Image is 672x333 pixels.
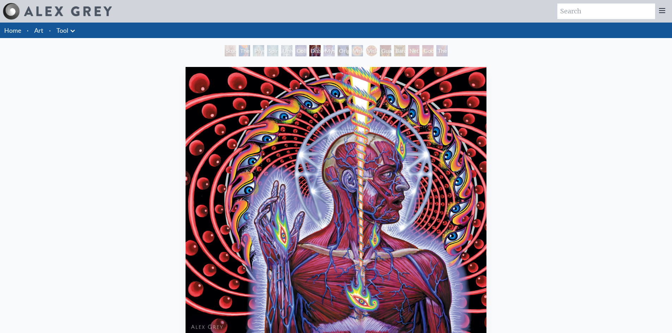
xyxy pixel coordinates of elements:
[253,45,264,56] div: Psychic Energy System
[295,45,307,56] div: Collective Vision
[380,45,391,56] div: Guardian of Infinite Vision
[267,45,278,56] div: Spiritual Energy System
[56,25,68,35] a: Tool
[34,25,43,35] a: Art
[4,26,21,34] a: Home
[408,45,419,56] div: Net of Being
[352,45,363,56] div: Vision Crystal
[46,23,54,38] li: ·
[394,45,405,56] div: Bardo Being
[436,45,448,56] div: The Great Turn
[338,45,349,56] div: Original Face
[323,45,335,56] div: Mystic Eye
[557,4,655,19] input: Search
[24,23,31,38] li: ·
[225,45,236,56] div: Study for the Great Turn
[309,45,321,56] div: Dissectional Art for Tool's Lateralus CD
[366,45,377,56] div: Vision Crystal Tondo
[422,45,434,56] div: Godself
[239,45,250,56] div: The Torch
[281,45,292,56] div: Universal Mind Lattice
